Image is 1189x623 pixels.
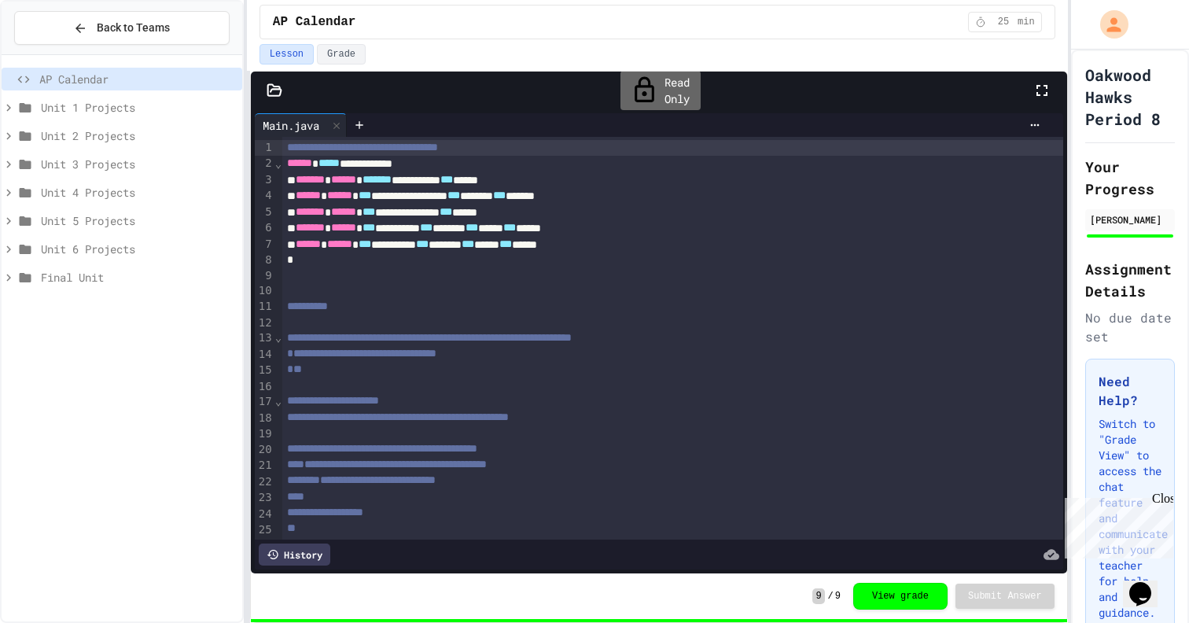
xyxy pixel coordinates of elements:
[255,156,274,171] div: 2
[255,253,274,268] div: 8
[968,590,1042,603] span: Submit Answer
[274,540,282,552] span: Fold line
[835,590,841,603] span: 9
[255,117,327,134] div: Main.java
[41,127,236,144] span: Unit 2 Projects
[255,347,274,363] div: 14
[255,172,274,188] div: 3
[255,474,274,490] div: 22
[39,71,236,87] span: AP Calendar
[853,583,948,610] button: View grade
[255,283,274,299] div: 10
[274,157,282,170] span: Fold line
[255,490,274,506] div: 23
[255,458,274,474] div: 21
[255,507,274,522] div: 24
[41,269,236,286] span: Final Unit
[1085,308,1175,346] div: No due date set
[1123,560,1173,607] iframe: chat widget
[1085,156,1175,200] h2: Your Progress
[259,544,330,566] div: History
[1085,64,1175,130] h1: Oakwood Hawks Period 8
[41,99,236,116] span: Unit 1 Projects
[255,205,274,220] div: 5
[991,16,1016,28] span: 25
[1099,372,1161,410] h3: Need Help?
[41,212,236,229] span: Unit 5 Projects
[255,330,274,346] div: 13
[1058,492,1173,558] iframe: chat widget
[255,299,274,315] div: 11
[255,363,274,378] div: 15
[1018,16,1035,28] span: min
[255,411,274,426] div: 18
[255,237,274,253] div: 7
[14,11,230,45] button: Back to Teams
[255,140,274,156] div: 1
[1099,416,1161,621] p: Switch to "Grade View" to access the chat feature and communicate with your teacher for help and ...
[255,315,274,331] div: 12
[1084,6,1132,42] div: My Account
[255,522,274,538] div: 25
[255,426,274,442] div: 19
[317,44,366,65] button: Grade
[97,20,170,36] span: Back to Teams
[255,394,274,410] div: 17
[255,188,274,204] div: 4
[273,13,356,31] span: AP Calendar
[274,395,282,407] span: Fold line
[620,71,701,110] div: Read Only
[255,379,274,395] div: 16
[41,241,236,257] span: Unit 6 Projects
[41,156,236,172] span: Unit 3 Projects
[41,184,236,201] span: Unit 4 Projects
[955,584,1055,609] button: Submit Answer
[1090,212,1170,227] div: [PERSON_NAME]
[6,6,109,100] div: Chat with us now!Close
[274,331,282,344] span: Fold line
[812,588,824,604] span: 9
[255,220,274,236] div: 6
[255,538,274,554] div: 26
[255,442,274,458] div: 20
[828,590,834,603] span: /
[1085,258,1175,302] h2: Assignment Details
[260,44,314,65] button: Lesson
[255,268,274,284] div: 9
[255,113,347,137] div: Main.java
